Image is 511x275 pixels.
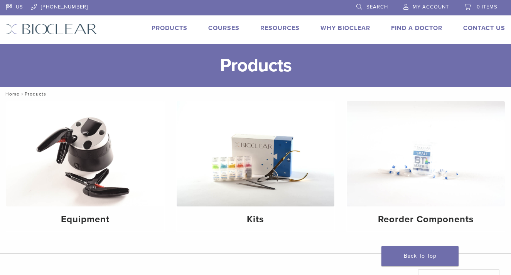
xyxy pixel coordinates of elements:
img: Reorder Components [347,101,505,206]
a: Resources [260,24,300,32]
a: Find A Doctor [391,24,442,32]
a: Kits [177,101,335,231]
a: Why Bioclear [320,24,370,32]
img: Equipment [6,101,164,206]
a: Home [3,91,20,97]
a: Back To Top [381,246,459,266]
span: / [20,92,25,96]
a: Contact Us [463,24,505,32]
a: Reorder Components [347,101,505,231]
a: Equipment [6,101,164,231]
span: 0 items [477,4,498,10]
h4: Kits [183,213,329,226]
h4: Reorder Components [353,213,499,226]
span: My Account [413,4,449,10]
span: Search [366,4,388,10]
a: Products [152,24,187,32]
a: Courses [208,24,239,32]
img: Kits [177,101,335,206]
img: Bioclear [6,23,97,35]
h4: Equipment [12,213,158,226]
